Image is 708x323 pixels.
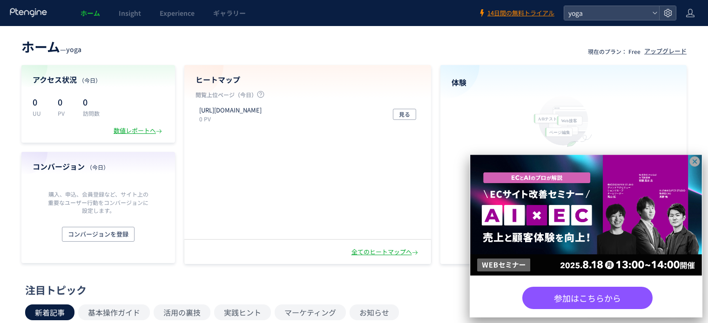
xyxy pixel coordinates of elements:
[566,6,648,20] span: yoga
[119,8,141,18] span: Insight
[87,163,109,171] span: （今日）
[81,8,100,18] span: ホーム
[25,283,678,297] div: 注目トピック
[25,304,74,320] button: 新着記事
[452,77,676,88] h4: 体験
[33,161,164,172] h4: コンバージョン
[644,47,687,56] div: アップグレード
[66,45,81,54] span: yoga
[33,109,47,117] p: UU
[78,304,150,320] button: 基本操作ガイド
[58,109,72,117] p: PV
[214,304,271,320] button: 実践ヒント
[350,304,399,320] button: お知らせ
[160,8,195,18] span: Experience
[588,47,641,55] p: 現在のプラン： Free
[199,115,265,123] p: 0 PV
[58,94,72,109] p: 0
[79,76,101,84] span: （今日）
[83,94,100,109] p: 0
[351,248,420,257] div: 全てのヒートマップへ
[199,106,262,115] p: https://alohanayogastudio.com
[196,74,420,85] h4: ヒートマップ
[33,94,47,109] p: 0
[529,93,597,148] img: home_experience_onbo_jp-C5-EgdA0.svg
[68,227,128,242] span: コンバージョンを登録
[487,9,554,18] span: 14日間の無料トライアル
[154,304,210,320] button: 活用の裏技
[21,37,60,56] span: ホーム
[33,74,164,85] h4: アクセス状況
[479,154,647,182] p: ノーコードでページ編集、ポップアップ作成、A/Bテスト実施が数分でできます。継続的にコンバージョン率を向上させることができます。
[196,91,420,102] p: 閲覧上位ページ（今日）
[46,190,151,214] p: 購入、申込、会員登録など、サイト上の重要なユーザー行動をコンバージョンに設定します。
[21,37,81,56] div: —
[393,109,416,120] button: 見る
[62,227,135,242] button: コンバージョンを登録
[399,109,410,120] span: 見る
[114,126,164,135] div: 数値レポートへ
[275,304,346,320] button: マーケティング
[478,9,554,18] a: 14日間の無料トライアル
[213,8,246,18] span: ギャラリー
[83,109,100,117] p: 訪問数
